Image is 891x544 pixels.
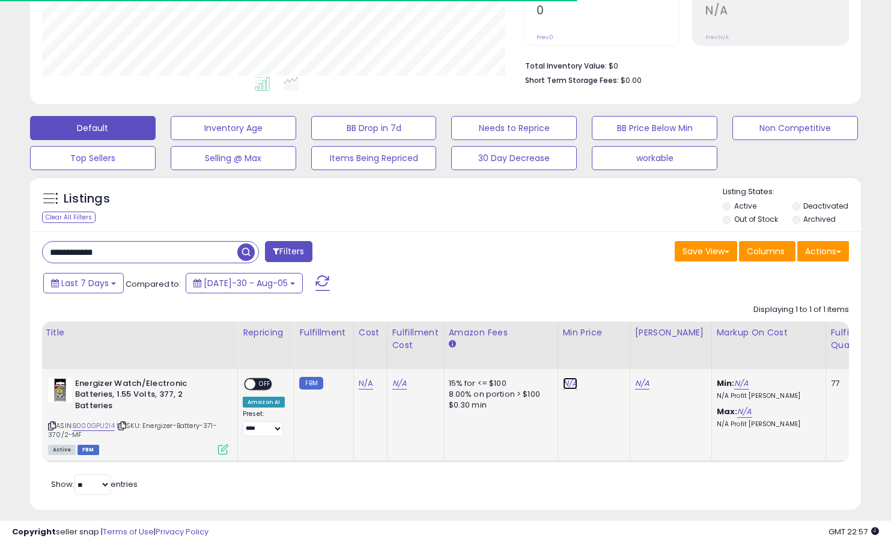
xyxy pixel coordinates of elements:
[51,478,138,490] span: Show: entries
[592,146,717,170] button: workable
[78,445,99,455] span: FBM
[43,273,124,293] button: Last 7 Days
[392,377,407,390] a: N/A
[753,304,849,316] div: Displaying 1 to 1 of 1 items
[311,116,437,140] button: BB Drop in 7d
[30,146,156,170] button: Top Sellers
[451,116,577,140] button: Needs to Reprice
[732,116,858,140] button: Non Competitive
[449,400,549,411] div: $0.30 min
[171,116,296,140] button: Inventory Age
[311,146,437,170] button: Items Being Repriced
[48,378,72,402] img: 41mUvOmpyJL._SL40_.jpg
[265,241,312,262] button: Filters
[734,377,749,390] a: N/A
[64,191,110,207] h5: Listings
[359,326,382,339] div: Cost
[449,326,553,339] div: Amazon Fees
[48,421,217,439] span: | SKU: Energizer-Battery-371-370/2-MF
[156,526,208,537] a: Privacy Policy
[30,116,156,140] button: Default
[747,245,785,257] span: Columns
[299,377,323,390] small: FBM
[592,116,717,140] button: BB Price Below Min
[392,326,439,352] div: Fulfillment Cost
[734,201,756,211] label: Active
[635,326,707,339] div: [PERSON_NAME]
[103,526,154,537] a: Terms of Use
[717,420,816,429] p: N/A Profit [PERSON_NAME]
[717,406,738,417] b: Max:
[299,326,348,339] div: Fulfillment
[803,201,848,211] label: Deactivated
[243,326,289,339] div: Repricing
[563,326,625,339] div: Min Price
[255,379,275,389] span: OFF
[449,389,549,400] div: 8.00% on portion > $100
[73,421,115,431] a: B000GPU2I4
[635,377,649,390] a: N/A
[126,278,181,290] span: Compared to:
[12,526,56,537] strong: Copyright
[171,146,296,170] button: Selling @ Max
[42,212,96,223] div: Clear All Filters
[45,326,233,339] div: Title
[449,378,549,389] div: 15% for <= $100
[75,378,221,415] b: Energizer Watch/Electronic Batteries, 1.55 Volts, 377, 2 Batteries
[717,392,816,400] p: N/A Profit [PERSON_NAME]
[48,445,76,455] span: All listings currently available for purchase on Amazon
[734,214,778,224] label: Out of Stock
[803,214,836,224] label: Archived
[48,378,228,454] div: ASIN:
[243,410,285,437] div: Preset:
[563,377,577,390] a: N/A
[717,326,821,339] div: Markup on Cost
[797,241,849,261] button: Actions
[723,186,861,198] p: Listing States:
[711,322,826,369] th: The percentage added to the cost of goods (COGS) that forms the calculator for Min & Max prices.
[449,339,456,350] small: Amazon Fees.
[675,241,737,261] button: Save View
[204,277,288,289] span: [DATE]-30 - Aug-05
[186,273,303,293] button: [DATE]-30 - Aug-05
[359,377,373,390] a: N/A
[831,378,868,389] div: 77
[243,397,285,408] div: Amazon AI
[739,241,795,261] button: Columns
[831,326,872,352] div: Fulfillable Quantity
[451,146,577,170] button: 30 Day Decrease
[829,526,879,537] span: 2025-08-13 22:57 GMT
[12,527,208,538] div: seller snap | |
[61,277,109,289] span: Last 7 Days
[717,377,735,389] b: Min:
[737,406,752,418] a: N/A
